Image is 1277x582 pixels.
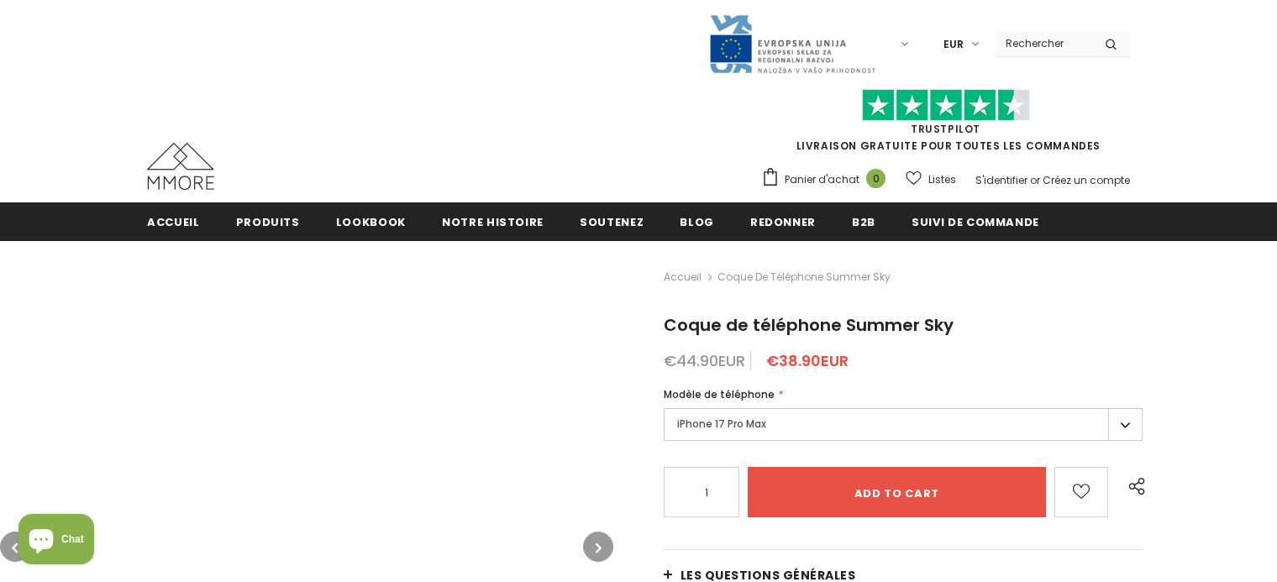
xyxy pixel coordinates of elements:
[664,387,775,401] span: Modèle de téléphone
[862,89,1030,122] img: Faites confiance aux étoiles pilotes
[580,214,644,230] span: soutenez
[1043,173,1130,187] a: Créez un compte
[750,202,816,240] a: Redonner
[236,202,300,240] a: Produits
[147,143,214,190] img: Cas MMORE
[928,171,956,188] span: Listes
[708,13,876,75] img: Javni Razpis
[236,214,300,230] span: Produits
[664,408,1143,441] label: iPhone 17 Pro Max
[750,214,816,230] span: Redonner
[147,214,200,230] span: Accueil
[852,202,875,240] a: B2B
[336,202,406,240] a: Lookbook
[748,467,1047,517] input: Add to cart
[943,36,964,53] span: EUR
[442,214,544,230] span: Notre histoire
[336,214,406,230] span: Lookbook
[680,202,714,240] a: Blog
[761,97,1130,153] span: LIVRAISON GRATUITE POUR TOUTES LES COMMANDES
[906,165,956,194] a: Listes
[912,202,1039,240] a: Suivi de commande
[664,267,702,287] a: Accueil
[975,173,1027,187] a: S'identifier
[866,169,885,188] span: 0
[912,214,1039,230] span: Suivi de commande
[664,350,745,371] span: €44.90EUR
[911,122,980,136] a: TrustPilot
[442,202,544,240] a: Notre histoire
[785,171,859,188] span: Panier d'achat
[852,214,875,230] span: B2B
[664,313,954,337] span: Coque de téléphone Summer Sky
[708,36,876,50] a: Javni Razpis
[761,167,894,192] a: Panier d'achat 0
[680,214,714,230] span: Blog
[717,267,891,287] span: Coque de téléphone Summer Sky
[13,514,99,569] inbox-online-store-chat: Shopify online store chat
[580,202,644,240] a: soutenez
[766,350,849,371] span: €38.90EUR
[996,31,1092,55] input: Search Site
[147,202,200,240] a: Accueil
[1030,173,1040,187] span: or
